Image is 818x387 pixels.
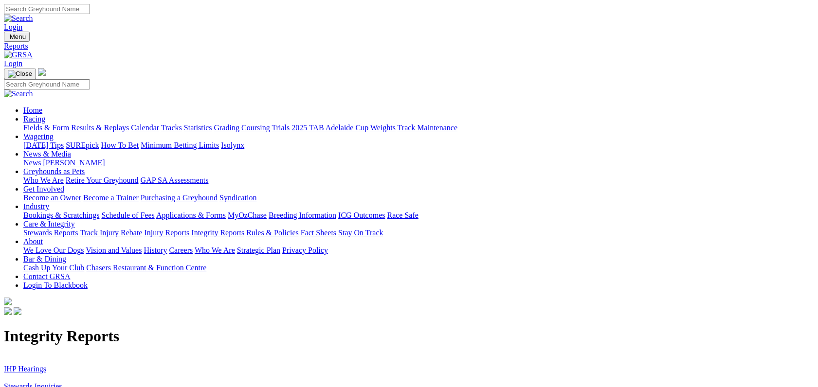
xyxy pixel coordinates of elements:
[282,246,328,254] a: Privacy Policy
[4,327,814,345] h1: Integrity Reports
[144,246,167,254] a: History
[4,32,30,42] button: Toggle navigation
[23,272,70,281] a: Contact GRSA
[23,158,41,167] a: News
[4,79,90,89] input: Search
[387,211,418,219] a: Race Safe
[23,193,81,202] a: Become an Owner
[272,123,290,132] a: Trials
[4,23,22,31] a: Login
[83,193,139,202] a: Become a Trainer
[241,123,270,132] a: Coursing
[23,220,75,228] a: Care & Integrity
[141,193,218,202] a: Purchasing a Greyhound
[141,176,209,184] a: GAP SA Assessments
[4,89,33,98] img: Search
[4,14,33,23] img: Search
[23,211,814,220] div: Industry
[23,246,814,255] div: About
[23,176,64,184] a: Who We Are
[23,185,64,193] a: Get Involved
[23,115,45,123] a: Racing
[4,51,33,59] img: GRSA
[8,70,32,78] img: Close
[23,229,814,237] div: Care & Integrity
[269,211,336,219] a: Breeding Information
[38,68,46,76] img: logo-grsa-white.png
[398,123,457,132] a: Track Maintenance
[23,229,78,237] a: Stewards Reports
[4,59,22,68] a: Login
[338,229,383,237] a: Stay On Track
[23,132,54,141] a: Wagering
[10,33,26,40] span: Menu
[43,158,105,167] a: [PERSON_NAME]
[221,141,244,149] a: Isolynx
[131,123,159,132] a: Calendar
[237,246,280,254] a: Strategic Plan
[23,202,49,211] a: Industry
[246,229,299,237] a: Rules & Policies
[66,176,139,184] a: Retire Your Greyhound
[219,193,256,202] a: Syndication
[23,264,814,272] div: Bar & Dining
[4,4,90,14] input: Search
[291,123,368,132] a: 2025 TAB Adelaide Cup
[23,150,71,158] a: News & Media
[4,307,12,315] img: facebook.svg
[23,167,85,176] a: Greyhounds as Pets
[23,141,64,149] a: [DATE] Tips
[23,211,99,219] a: Bookings & Scratchings
[80,229,142,237] a: Track Injury Rebate
[23,193,814,202] div: Get Involved
[370,123,396,132] a: Weights
[23,255,66,263] a: Bar & Dining
[338,211,385,219] a: ICG Outcomes
[144,229,189,237] a: Injury Reports
[23,106,42,114] a: Home
[141,141,219,149] a: Minimum Betting Limits
[23,237,43,246] a: About
[4,365,46,373] a: IHP Hearings
[23,246,84,254] a: We Love Our Dogs
[101,211,154,219] a: Schedule of Fees
[23,158,814,167] div: News & Media
[86,264,206,272] a: Chasers Restaurant & Function Centre
[195,246,235,254] a: Who We Are
[156,211,226,219] a: Applications & Forms
[23,176,814,185] div: Greyhounds as Pets
[161,123,182,132] a: Tracks
[23,141,814,150] div: Wagering
[71,123,129,132] a: Results & Replays
[4,69,36,79] button: Toggle navigation
[14,307,21,315] img: twitter.svg
[23,123,814,132] div: Racing
[184,123,212,132] a: Statistics
[169,246,193,254] a: Careers
[86,246,142,254] a: Vision and Values
[23,123,69,132] a: Fields & Form
[191,229,244,237] a: Integrity Reports
[301,229,336,237] a: Fact Sheets
[4,298,12,305] img: logo-grsa-white.png
[101,141,139,149] a: How To Bet
[23,264,84,272] a: Cash Up Your Club
[214,123,239,132] a: Grading
[66,141,99,149] a: SUREpick
[228,211,267,219] a: MyOzChase
[4,42,814,51] a: Reports
[23,281,88,289] a: Login To Blackbook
